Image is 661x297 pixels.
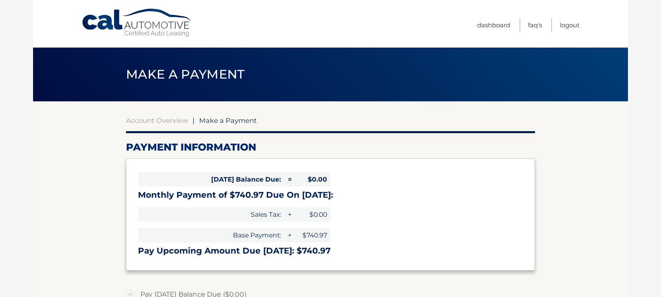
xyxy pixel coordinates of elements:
span: + [285,228,293,242]
span: + [285,207,293,222]
span: = [285,172,293,187]
a: FAQ's [528,18,542,32]
a: Account Overview [126,116,188,125]
span: [DATE] Balance Due: [138,172,284,187]
h2: Payment Information [126,141,535,153]
a: Dashboard [477,18,510,32]
span: Sales Tax: [138,207,284,222]
span: | [193,116,195,125]
span: Make a Payment [126,67,245,82]
span: $0.00 [293,172,330,187]
span: $0.00 [293,207,330,222]
h3: Monthly Payment of $740.97 Due On [DATE]: [138,190,523,200]
span: Make a Payment [199,116,257,125]
a: Cal Automotive [81,8,193,38]
span: Base Payment: [138,228,284,242]
a: Logout [560,18,580,32]
span: $740.97 [293,228,330,242]
h3: Pay Upcoming Amount Due [DATE]: $740.97 [138,246,523,256]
